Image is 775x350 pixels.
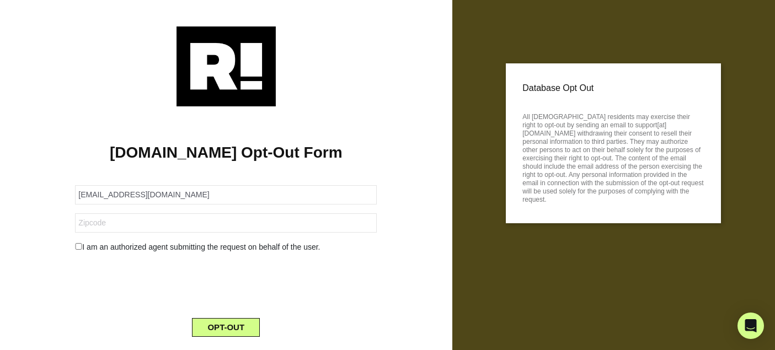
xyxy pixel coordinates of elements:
[192,318,260,337] button: OPT-OUT
[177,26,276,106] img: Retention.com
[75,185,377,204] input: Email Address
[737,313,764,339] div: Open Intercom Messenger
[17,143,436,162] h1: [DOMAIN_NAME] Opt-Out Form
[75,213,377,233] input: Zipcode
[522,80,704,96] p: Database Opt Out
[522,110,704,204] p: All [DEMOGRAPHIC_DATA] residents may exercise their right to opt-out by sending an email to suppo...
[67,241,385,253] div: I am an authorized agent submitting the request on behalf of the user.
[142,262,310,305] iframe: reCAPTCHA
